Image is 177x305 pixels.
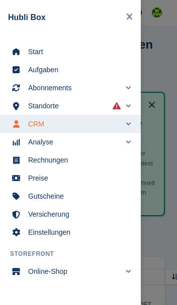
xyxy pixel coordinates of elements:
span: Rechnungen [28,153,126,167]
span: CRM [28,117,121,131]
span: Storefront [10,249,141,258]
span: Abonnements [28,81,121,95]
button: Close navigation [122,8,137,27]
span: Standorte [28,99,121,113]
span: Versicherung [28,207,126,221]
span: Analyse [28,135,121,149]
span: Online-Shop [28,264,121,278]
i: Es sind Fehler bei der Synchronisierung von Smart-Einträgen aufgetreten [113,102,121,110]
span: Aufgaben [28,63,126,77]
span: Gutscheine [28,189,126,203]
span: Einstellungen [28,225,126,239]
span: Start [28,45,126,59]
div: Hubli Box [8,12,122,24]
span: Preise [28,171,126,185]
